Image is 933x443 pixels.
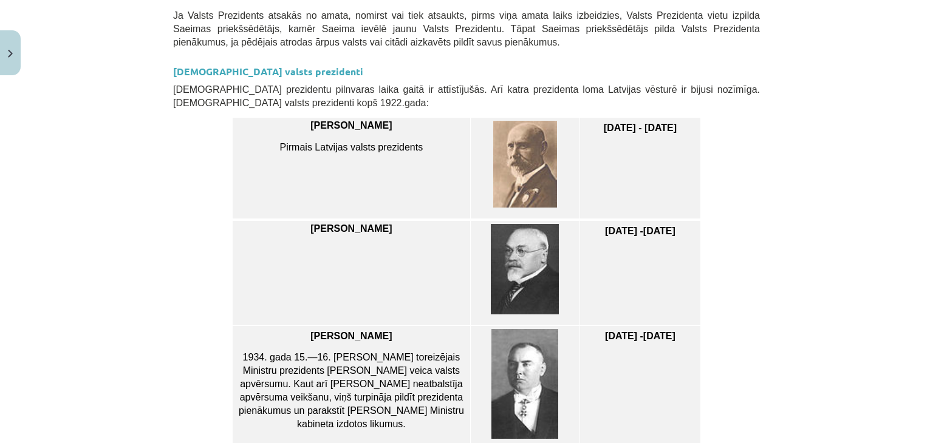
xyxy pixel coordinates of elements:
span: [PERSON_NAME] [310,223,392,234]
span: Ja Valsts Prezidents atsakās no amata, nomirst vai tiek atsaukts, pirms viņa amata laiks izbeidzi... [173,10,760,47]
span: Pirmais Latvijas valsts prezidents [280,142,423,152]
strong: [DEMOGRAPHIC_DATA] valsts prezidenti [173,65,363,78]
img: 2Q== [493,121,557,208]
span: 1934. gada 15.—16. [PERSON_NAME] toreizējais Ministru prezidents [PERSON_NAME] veica valsts apvēr... [239,352,464,429]
img: icon-close-lesson-0947bae3869378f0d4975bcd49f059093ad1ed9edebbc8119c70593378902aed.svg [8,50,13,58]
span: [DATE] -[DATE] [605,226,675,236]
span: [DATE] -[DATE] [605,331,675,341]
span: [PERSON_NAME] [310,331,392,341]
span: [DATE] - [DATE] [604,123,677,133]
span: [PERSON_NAME] [310,120,392,130]
img: Z [491,224,559,314]
span: [DEMOGRAPHIC_DATA] prezidentu pilnvaras laika gaitā ir attīstījušās. Arī katra prezidenta loma La... [173,84,760,108]
img: Z [491,329,558,439]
